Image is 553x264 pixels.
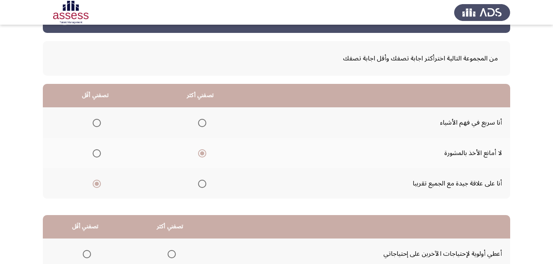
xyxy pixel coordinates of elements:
span: من المجموعة التالية اخترأكثر اجابة تصفك وأقل اجابة تصفك [55,51,498,65]
th: تصفني أكثر [128,215,212,239]
mat-radio-group: Select an option [79,247,91,261]
mat-radio-group: Select an option [89,176,101,190]
td: أنا على علاقة جيدة مع الجميع تقريبا [253,168,510,199]
th: تصفني أقَل [43,215,128,239]
td: أنا سريع في فهم الأشياء [253,107,510,138]
mat-radio-group: Select an option [195,146,206,160]
mat-radio-group: Select an option [164,247,176,261]
th: تصفني أقَل [43,84,148,107]
mat-radio-group: Select an option [89,146,101,160]
img: Assessment logo of OCM R1 ASSESS [43,1,99,24]
td: لا أمانع الأخذ بالمشورة [253,138,510,168]
mat-radio-group: Select an option [89,116,101,130]
mat-radio-group: Select an option [195,176,206,190]
th: تصفني أكثر [148,84,253,107]
mat-radio-group: Select an option [195,116,206,130]
img: Assess Talent Management logo [454,1,510,24]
